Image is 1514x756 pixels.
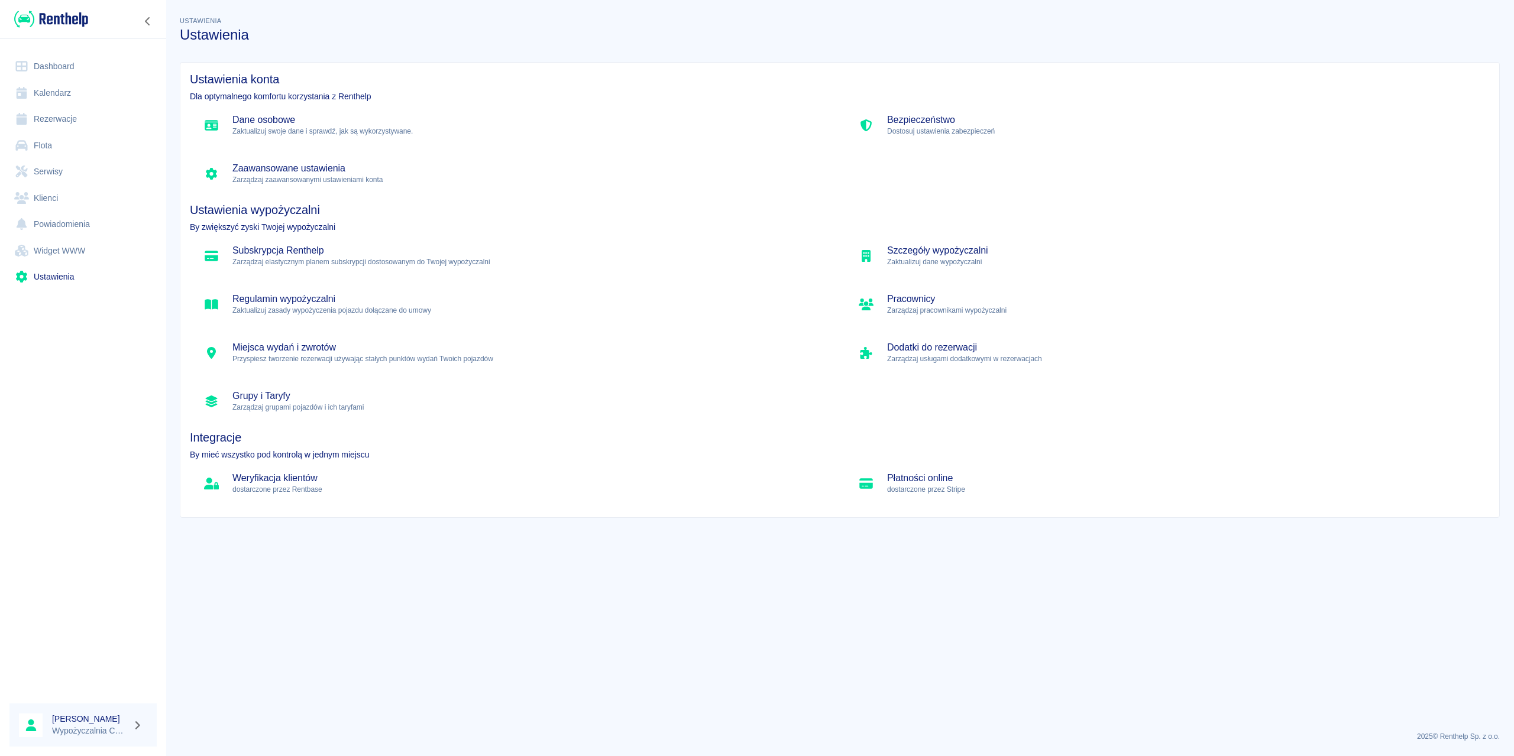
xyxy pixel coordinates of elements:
[190,382,835,421] div: Grupy i TaryfyZarządzaj grupami pojazdów i ich taryfami
[845,236,1490,275] div: Szczegóły wypożyczalniZaktualizuj dane wypożyczalni
[190,106,835,145] div: Dane osoboweZaktualizuj swoje dane i sprawdź, jak są wykorzystywane.
[232,390,826,402] h5: Grupy i Taryfy
[139,14,157,29] button: Zwiń nawigację
[9,185,157,212] a: Klienci
[232,174,826,185] p: Zarządzaj zaawansowanymi ustawieniami konta
[190,449,1490,461] p: By mieć wszystko pod kontrolą w jednym miejscu
[887,342,1480,353] h5: Dodatki do rezerwacji
[14,9,88,29] img: Renthelp logo
[9,53,157,80] a: Dashboard
[180,27,1500,43] h3: Ustawienia
[887,293,1480,305] h5: Pracownicy
[232,353,826,364] p: Przyspiesz tworzenie rezerwacji używając stałych punktów wydań Twoich pojazdów
[845,285,1490,324] div: PracownicyZarządzaj pracownikami wypożyczalni
[190,154,835,193] div: Zaawansowane ustawieniaZarządzaj zaawansowanymi ustawieniami konta
[887,257,1480,267] p: Zaktualizuj dane wypożyczalni
[887,484,1480,495] p: dostarczone przez Stripe
[845,333,1490,372] div: Dodatki do rezerwacjiZarządzaj usługami dodatkowymi w rezerwacjach
[232,484,826,495] p: dostarczone przez Rentbase
[232,114,826,126] h5: Dane osobowe
[190,236,835,275] div: Subskrypcja RenthelpZarządzaj elastycznym planem subskrypcji dostosowanym do Twojej wypożyczalni
[232,126,826,137] p: Zaktualizuj swoje dane i sprawdź, jak są wykorzystywane.
[9,9,88,29] a: Renthelp logo
[180,17,222,24] span: Ustawienia
[232,342,826,353] h5: Miejsca wydań i zwrotów
[232,472,826,484] h5: Weryfikacja klientów
[190,221,1490,233] p: By zwiększyć zyski Twojej wypożyczalni
[232,293,826,305] h5: Regulamin wypożyczalni
[9,80,157,106] a: Kalendarz
[9,264,157,290] a: Ustawienia
[9,238,157,264] a: Widget WWW
[52,725,128,737] p: Wypożyczalnia CarPort
[887,126,1480,137] p: Dostosuj ustawienia zabezpieczeń
[180,731,1500,742] p: 2025 © Renthelp Sp. z o.o.
[845,106,1490,145] div: BezpieczeństwoDostosuj ustawienia zabezpieczeń
[190,285,835,324] div: Regulamin wypożyczalniZaktualizuj zasady wypożyczenia pojazdu dołączane do umowy
[190,464,835,503] div: Weryfikacja klientówdostarczone przez Rentbase
[190,333,835,372] div: Miejsca wydań i zwrotówPrzyspiesz tworzenie rezerwacji używając stałych punktów wydań Twoich poja...
[232,257,826,267] p: Zarządzaj elastycznym planem subskrypcji dostosowanym do Twojej wypożyczalni
[887,305,1480,316] p: Zarządzaj pracownikami wypożyczalni
[845,464,1490,503] div: Płatności onlinedostarczone przez Stripe
[190,203,1490,217] h4: Ustawienia wypożyczalni
[232,402,826,413] p: Zarządzaj grupami pojazdów i ich taryfami
[887,472,1480,484] h5: Płatności online
[887,245,1480,257] h5: Szczegóły wypożyczalni
[190,72,1490,86] h4: Ustawienia konta
[232,245,826,257] h5: Subskrypcja Renthelp
[9,132,157,159] a: Flota
[9,106,157,132] a: Rezerwacje
[190,430,1490,444] h4: Integracje
[9,211,157,238] a: Powiadomienia
[232,163,826,174] h5: Zaawansowane ustawienia
[52,713,128,725] h6: [PERSON_NAME]
[887,353,1480,364] p: Zarządzaj usługami dodatkowymi w rezerwacjach
[232,305,826,316] p: Zaktualizuj zasady wypożyczenia pojazdu dołączane do umowy
[9,158,157,185] a: Serwisy
[887,114,1480,126] h5: Bezpieczeństwo
[190,90,1490,103] p: Dla optymalnego komfortu korzystania z Renthelp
